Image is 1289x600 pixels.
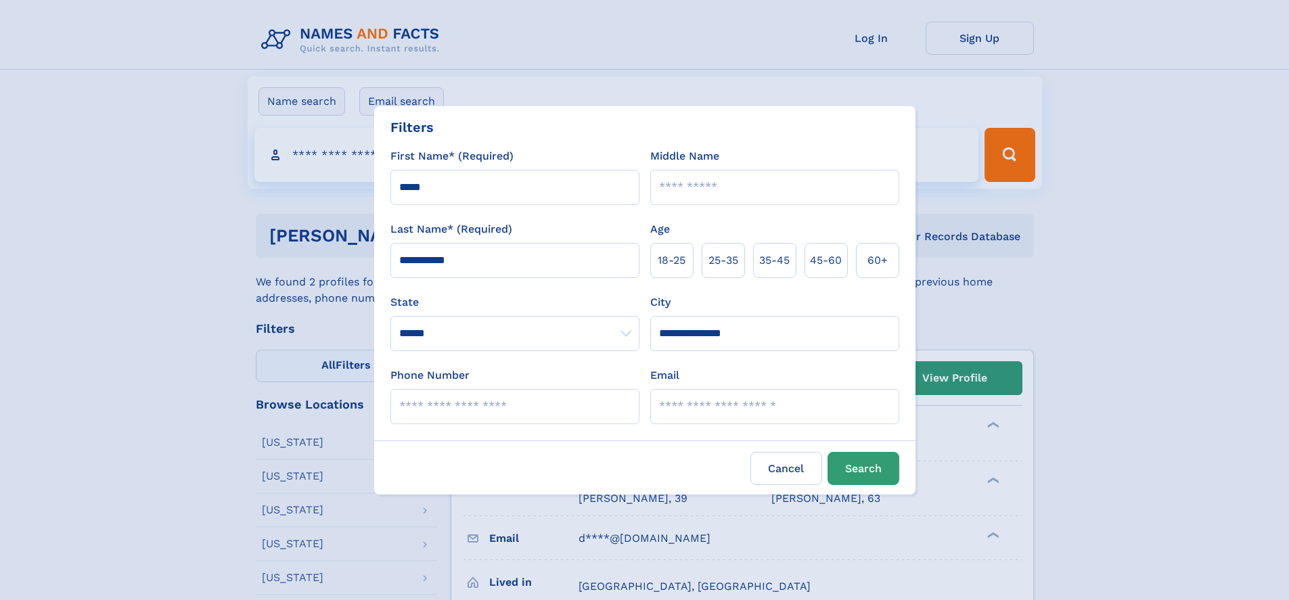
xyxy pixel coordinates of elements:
[390,367,470,384] label: Phone Number
[390,221,512,237] label: Last Name* (Required)
[650,294,671,310] label: City
[650,148,719,164] label: Middle Name
[650,367,679,384] label: Email
[708,252,738,269] span: 25‑35
[390,294,639,310] label: State
[750,452,822,485] label: Cancel
[759,252,790,269] span: 35‑45
[658,252,685,269] span: 18‑25
[650,221,670,237] label: Age
[390,117,434,137] div: Filters
[828,452,899,485] button: Search
[867,252,888,269] span: 60+
[390,148,514,164] label: First Name* (Required)
[810,252,842,269] span: 45‑60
